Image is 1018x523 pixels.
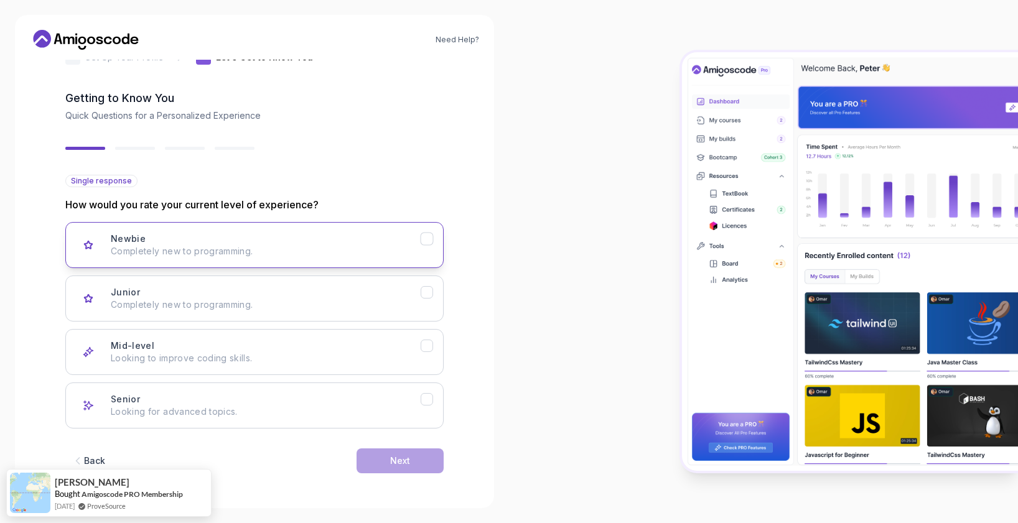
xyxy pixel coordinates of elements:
[111,299,421,311] p: Completely new to programming.
[111,405,421,418] p: Looking for advanced topics.
[71,176,132,186] span: Single response
[65,329,444,375] button: Mid-level
[65,197,444,212] p: How would you rate your current level of experience?
[65,448,111,473] button: Back
[65,382,444,428] button: Senior
[65,222,444,268] button: Newbie
[436,35,479,45] a: Need Help?
[65,109,444,122] p: Quick Questions for a Personalized Experience
[84,455,105,467] div: Back
[111,352,421,364] p: Looking to improve coding skills.
[357,448,444,473] button: Next
[87,501,126,511] a: ProveSource
[55,477,129,488] span: [PERSON_NAME]
[111,393,140,405] h3: Senior
[111,233,146,245] h3: Newbie
[65,90,444,107] h2: Getting to Know You
[82,489,183,499] a: Amigoscode PRO Membership
[65,275,444,322] button: Junior
[72,53,75,61] p: 1
[30,30,142,50] a: Home link
[390,455,410,467] div: Next
[55,501,75,511] span: [DATE]
[201,53,206,61] p: 2
[55,489,80,499] span: Bought
[111,286,140,299] h3: Junior
[111,245,421,257] p: Completely new to programming.
[111,340,154,352] h3: Mid-level
[10,473,50,513] img: provesource social proof notification image
[682,52,1018,471] img: Amigoscode Dashboard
